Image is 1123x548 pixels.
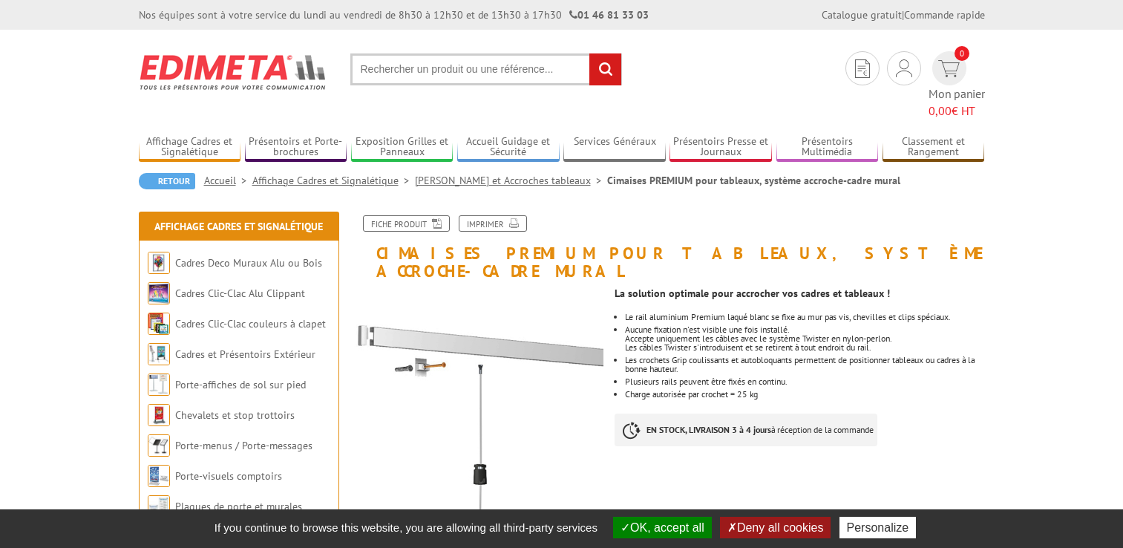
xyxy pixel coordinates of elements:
[175,469,282,483] a: Porte-visuels comptoirs
[929,102,985,120] span: € HT
[363,215,450,232] a: Fiche produit
[883,135,985,160] a: Classement et Rangement
[776,135,879,160] a: Présentoirs Multimédia
[148,374,170,396] img: Porte-affiches de sol sur pied
[955,46,969,61] span: 0
[929,85,985,120] span: Mon panier
[148,343,170,365] img: Cadres et Présentoirs Extérieur
[175,317,326,330] a: Cadres Clic-Clac couleurs à clapet
[625,325,984,334] p: Aucune fixation n'est visible une fois installé.
[904,8,985,22] a: Commande rapide
[204,174,252,187] a: Accueil
[569,8,649,22] strong: 01 46 81 33 03
[175,500,302,513] a: Plaques de porte et murales
[625,343,984,352] p: Les câbles Twister s'introduisent et se retirent à tout endroit du rail.
[589,53,621,85] input: rechercher
[175,408,295,422] a: Chevalets et stop trottoirs
[350,53,622,85] input: Rechercher un produit ou une référence...
[175,378,306,391] a: Porte-affiches de sol sur pied
[669,135,772,160] a: Présentoirs Presse et Journaux
[148,404,170,426] img: Chevalets et stop trottoirs
[415,174,607,187] a: [PERSON_NAME] et Accroches tableaux
[175,348,315,361] a: Cadres et Présentoirs Extérieur
[822,7,985,22] div: |
[148,252,170,274] img: Cadres Deco Muraux Alu ou Bois
[607,173,900,188] li: Cimaises PREMIUM pour tableaux, système accroche-cadre mural
[154,220,323,233] a: Affichage Cadres et Signalétique
[720,517,831,538] button: Deny all cookies
[175,439,312,452] a: Porte-menus / Porte-messages
[625,356,984,374] li: Les crochets Grip coulissants et autobloquants permettent de positionner tableaux ou cadres à la ...
[929,51,985,120] a: devis rapide 0 Mon panier 0,00€ HT
[929,103,952,118] span: 0,00
[148,313,170,335] img: Cadres Clic-Clac couleurs à clapet
[343,215,996,280] h1: Cimaises PREMIUM pour tableaux, système accroche-cadre mural
[139,45,328,100] img: Edimeta
[148,465,170,487] img: Porte-visuels comptoirs
[613,517,712,538] button: OK, accept all
[354,287,604,538] img: cimaises_250020.jpg
[615,287,890,300] strong: La solution optimale pour accrocher vos cadres et tableaux !
[351,135,454,160] a: Exposition Grilles et Panneaux
[148,434,170,457] img: Porte-menus / Porte-messages
[457,135,560,160] a: Accueil Guidage et Sécurité
[625,377,984,386] li: Plusieurs rails peuvent être fixés en continu.
[625,313,984,322] p: Le rail aluminium Premium laqué blanc se fixe au mur pas vis, chevilles et clips spéciaux.
[615,414,877,446] p: à réception de la commande
[207,521,605,534] span: If you continue to browse this website, you are allowing all third-party services
[148,495,170,518] img: Plaques de porte et murales
[563,135,666,160] a: Services Généraux
[896,59,912,77] img: devis rapide
[938,60,960,77] img: devis rapide
[822,8,902,22] a: Catalogue gratuit
[139,135,241,160] a: Affichage Cadres et Signalétique
[139,7,649,22] div: Nos équipes sont à votre service du lundi au vendredi de 8h30 à 12h30 et de 13h30 à 17h30
[252,174,415,187] a: Affichage Cadres et Signalétique
[175,256,322,270] a: Cadres Deco Muraux Alu ou Bois
[625,390,984,399] li: Charge autorisée par crochet = 25 kg
[839,517,917,538] button: Personalize (modal window)
[148,282,170,304] img: Cadres Clic-Clac Alu Clippant
[459,215,527,232] a: Imprimer
[175,287,305,300] a: Cadres Clic-Clac Alu Clippant
[855,59,870,78] img: devis rapide
[646,424,771,435] strong: EN STOCK, LIVRAISON 3 à 4 jours
[245,135,347,160] a: Présentoirs et Porte-brochures
[625,334,984,343] p: Accepte uniquement les câbles avec le système Twister en nylon-perlon.
[139,173,195,189] a: Retour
